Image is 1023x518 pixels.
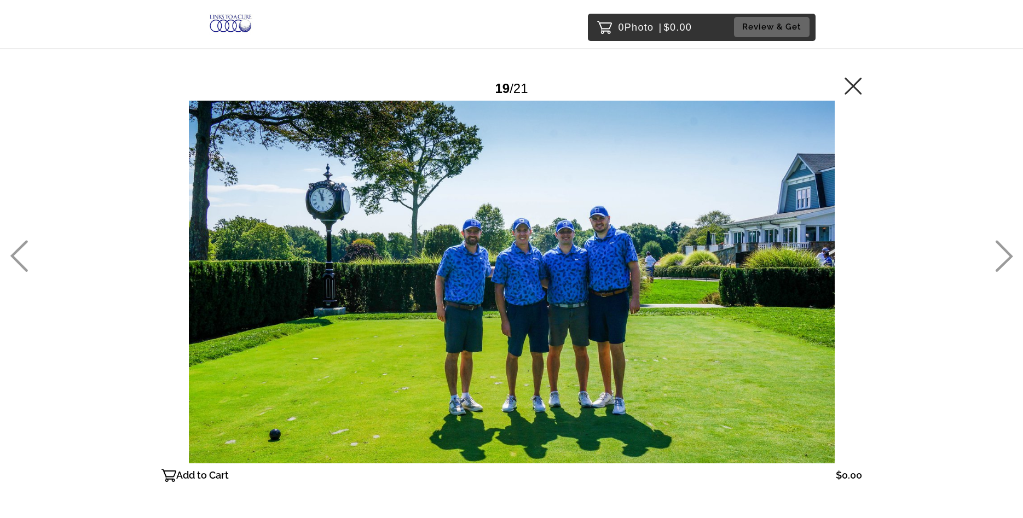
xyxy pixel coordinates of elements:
[176,467,229,484] p: Add to Cart
[495,81,510,96] span: 19
[659,22,662,33] span: |
[625,19,654,36] span: Photo
[495,77,528,100] div: /
[208,12,255,37] img: Snapphound Logo
[619,19,692,36] p: 0 $0.00
[836,467,862,484] p: $0.00
[513,81,528,96] span: 21
[734,17,813,37] a: Review & Get
[734,17,810,37] button: Review & Get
